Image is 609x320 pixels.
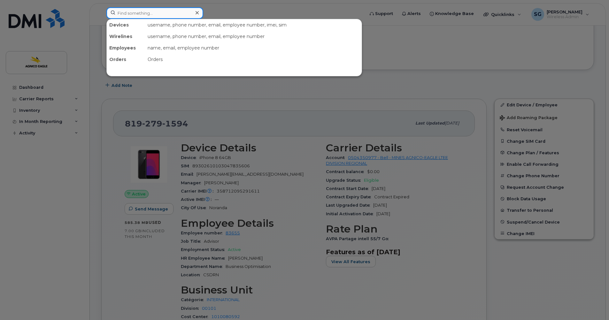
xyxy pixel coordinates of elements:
[107,31,145,42] div: Wirelines
[145,31,362,42] div: username, phone number, email, employee number
[107,19,145,31] div: Devices
[107,54,145,65] div: Orders
[145,19,362,31] div: username, phone number, email, employee number, imei, sim
[145,42,362,54] div: name, email, employee number
[107,42,145,54] div: Employees
[106,7,203,19] input: Find something...
[145,54,362,65] div: Orders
